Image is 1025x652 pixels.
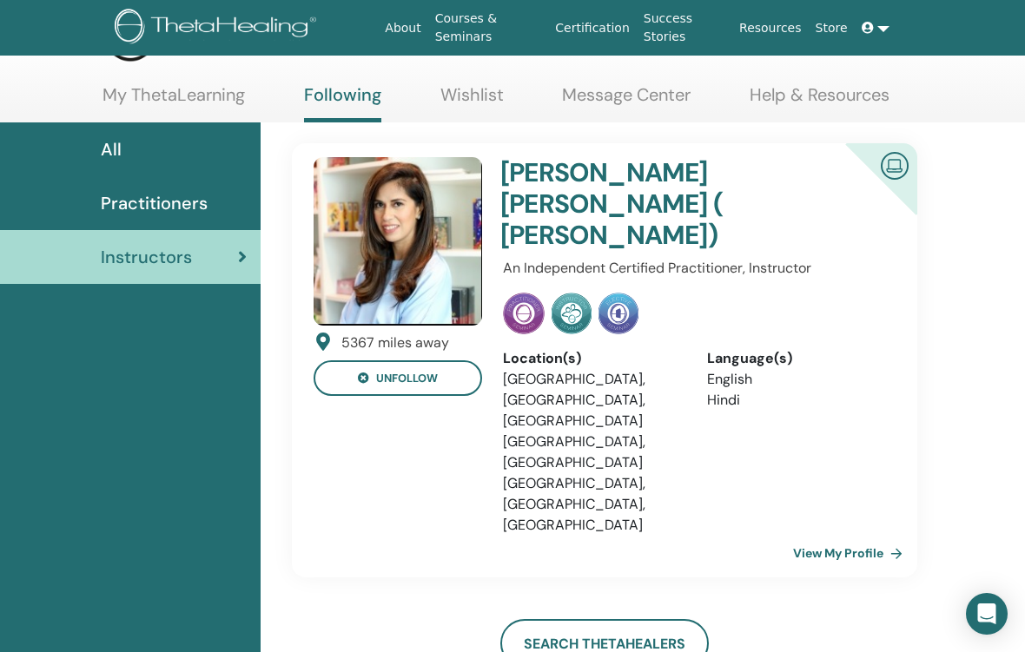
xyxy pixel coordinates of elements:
[304,84,381,122] a: Following
[101,190,208,216] span: Practitioners
[440,84,504,118] a: Wishlist
[874,145,916,184] img: Certified Online Instructor
[707,390,885,411] li: Hindi
[101,244,192,270] span: Instructors
[966,593,1008,635] div: Open Intercom Messenger
[341,333,449,353] div: 5367 miles away
[314,157,482,326] img: default.jpg
[503,258,885,279] p: An Independent Certified Practitioner, Instructor
[503,431,681,473] li: [GEOGRAPHIC_DATA], [GEOGRAPHIC_DATA]
[809,12,855,44] a: Store
[750,84,889,118] a: Help & Resources
[378,12,427,44] a: About
[102,84,245,118] a: My ThetaLearning
[314,360,482,396] button: unfollow
[428,3,549,53] a: Courses & Seminars
[503,473,681,536] li: [GEOGRAPHIC_DATA], [GEOGRAPHIC_DATA], [GEOGRAPHIC_DATA]
[503,369,681,431] li: [GEOGRAPHIC_DATA], [GEOGRAPHIC_DATA], [GEOGRAPHIC_DATA]
[707,348,885,369] div: Language(s)
[500,157,820,251] h4: [PERSON_NAME] [PERSON_NAME] ( [PERSON_NAME])
[562,84,691,118] a: Message Center
[793,536,909,570] a: View My Profile
[548,12,636,44] a: Certification
[817,143,917,243] div: Certified Online Instructor
[637,3,732,53] a: Success Stories
[115,9,322,48] img: logo.png
[503,348,681,369] div: Location(s)
[732,12,809,44] a: Resources
[101,136,122,162] span: All
[707,369,885,390] li: English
